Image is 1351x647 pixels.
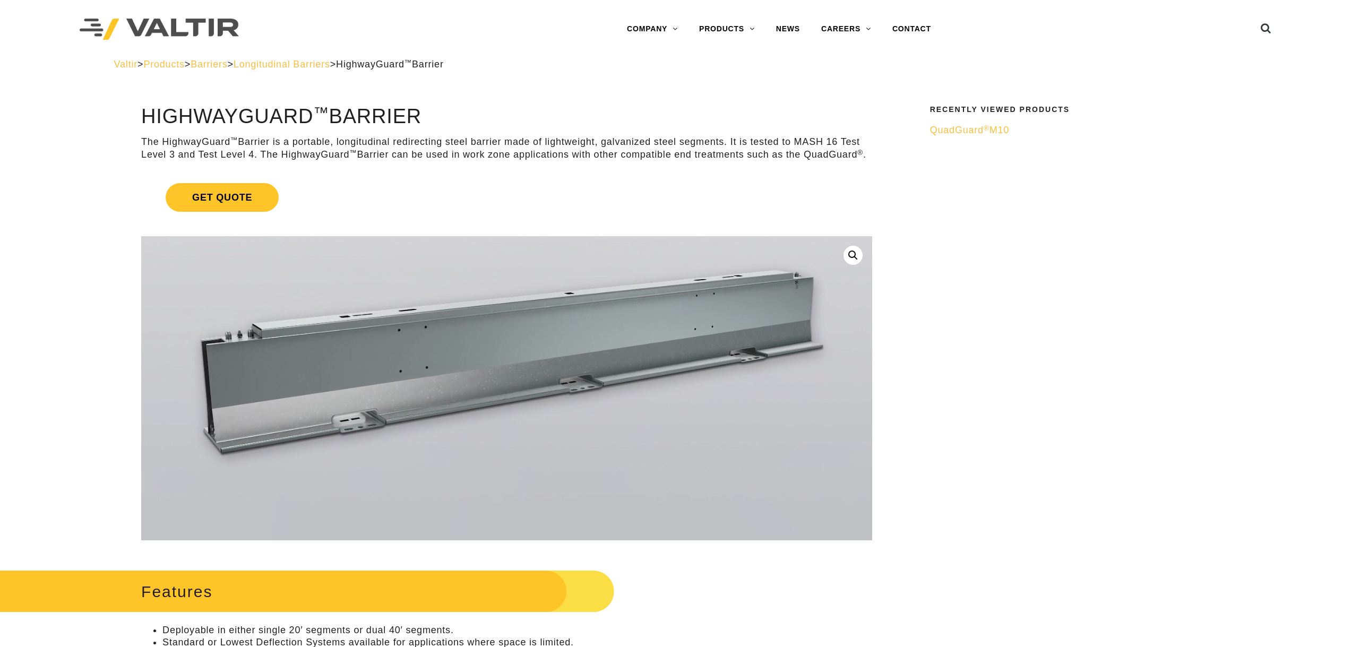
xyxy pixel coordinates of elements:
sup: ® [984,124,989,132]
sup: ™ [313,104,329,121]
sup: ® [857,149,863,157]
img: Valtir [80,19,239,40]
a: QuadGuard®M10 [930,124,1230,136]
li: Deployable in either single 20′ segments or dual 40′ segments. [162,624,872,636]
h2: Recently Viewed Products [930,106,1230,114]
a: PRODUCTS [689,19,765,40]
sup: ™ [405,58,412,66]
p: The HighwayGuard Barrier is a portable, longitudinal redirecting steel barrier made of lightweigh... [141,136,872,161]
span: Get Quote [166,183,279,212]
div: > > > > [114,58,1237,71]
h1: HighwayGuard Barrier [141,106,872,128]
a: Get Quote [141,170,872,225]
a: NEWS [765,19,811,40]
span: QuadGuard M10 [930,125,1009,135]
a: Valtir [114,59,137,70]
a: Longitudinal Barriers [234,59,330,70]
a: CONTACT [882,19,942,40]
sup: ™ [230,136,238,144]
a: COMPANY [616,19,689,40]
a: Products [143,59,184,70]
a: Barriers [191,59,227,70]
a: CAREERS [811,19,882,40]
sup: ™ [349,149,357,157]
span: HighwayGuard Barrier [336,59,444,70]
